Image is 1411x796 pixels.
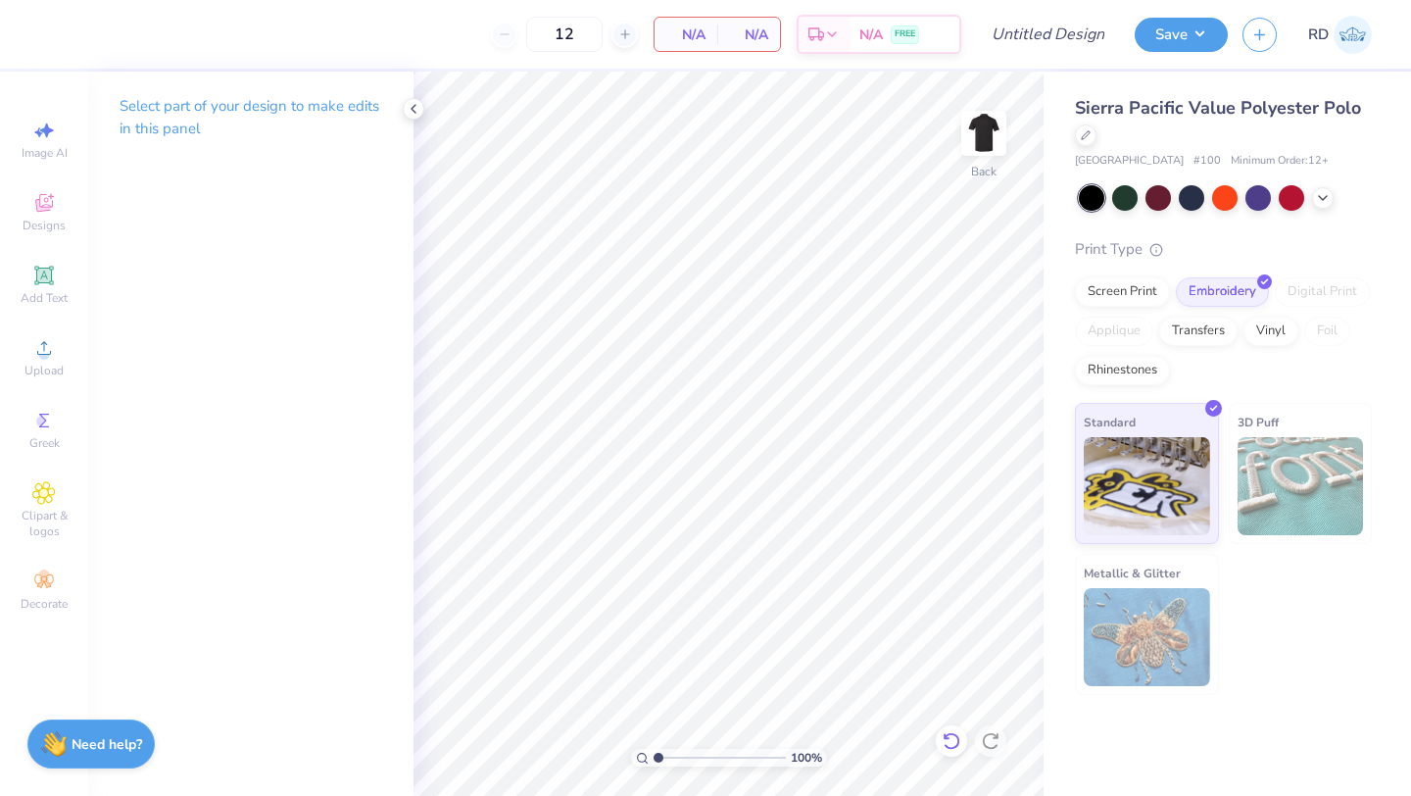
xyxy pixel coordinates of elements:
span: Designs [23,218,66,233]
span: 100 % [791,749,822,767]
div: Foil [1304,317,1350,346]
span: RD [1308,24,1329,46]
button: Save [1135,18,1228,52]
strong: Need help? [72,735,142,754]
p: Select part of your design to make edits in this panel [120,95,382,140]
span: Upload [24,363,64,378]
input: Untitled Design [976,15,1120,54]
a: RD [1308,16,1372,54]
div: Embroidery [1176,277,1269,307]
span: Greek [29,435,60,451]
div: Vinyl [1243,317,1298,346]
span: FREE [895,27,915,41]
span: Decorate [21,596,68,612]
span: N/A [666,25,705,45]
img: Ryan Donahue [1334,16,1372,54]
img: 3D Puff [1238,437,1364,535]
span: Image AI [22,145,68,161]
div: Digital Print [1275,277,1370,307]
span: 3D Puff [1238,412,1279,432]
span: Standard [1084,412,1136,432]
div: Transfers [1159,317,1238,346]
img: Standard [1084,437,1210,535]
div: Screen Print [1075,277,1170,307]
span: Add Text [21,290,68,306]
span: Clipart & logos [10,508,78,539]
img: Metallic & Glitter [1084,588,1210,686]
img: Back [964,114,1003,153]
div: Back [971,163,997,180]
div: Rhinestones [1075,356,1170,385]
input: – – [526,17,603,52]
div: Print Type [1075,238,1372,261]
span: [GEOGRAPHIC_DATA] [1075,153,1184,170]
span: Metallic & Glitter [1084,563,1181,583]
span: # 100 [1193,153,1221,170]
div: Applique [1075,317,1153,346]
span: N/A [859,25,883,45]
span: Minimum Order: 12 + [1231,153,1329,170]
span: Sierra Pacific Value Polyester Polo [1075,96,1361,120]
span: N/A [729,25,768,45]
